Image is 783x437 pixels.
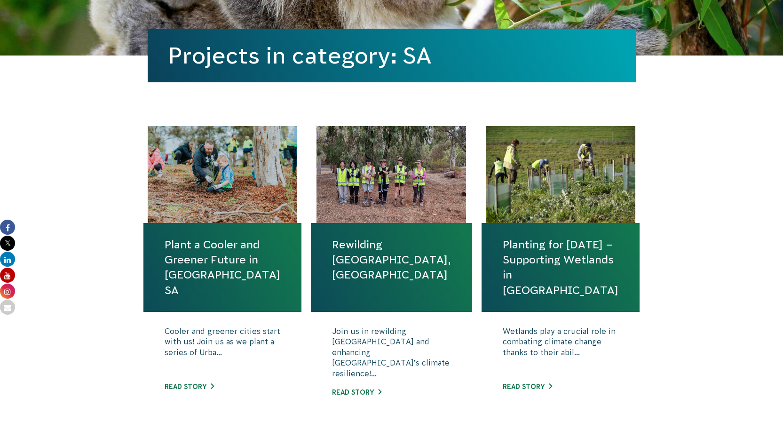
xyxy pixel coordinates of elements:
a: Read story [165,383,214,390]
a: Read story [503,383,552,390]
p: Wetlands play a crucial role in combating climate change thanks to their abil... [503,326,618,373]
a: Planting for [DATE] – Supporting Wetlands in [GEOGRAPHIC_DATA] [503,237,618,298]
a: Plant a Cooler and Greener Future in [GEOGRAPHIC_DATA] SA [165,237,280,298]
p: Cooler and greener cities start with us! Join us as we plant a series of Urba... [165,326,280,373]
a: Read story [332,389,381,396]
h1: Projects in category: SA [168,43,615,68]
a: Rewilding [GEOGRAPHIC_DATA], [GEOGRAPHIC_DATA] [332,237,451,283]
p: Join us in rewilding [GEOGRAPHIC_DATA] and enhancing [GEOGRAPHIC_DATA]’s climate resilience!... [332,326,451,379]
